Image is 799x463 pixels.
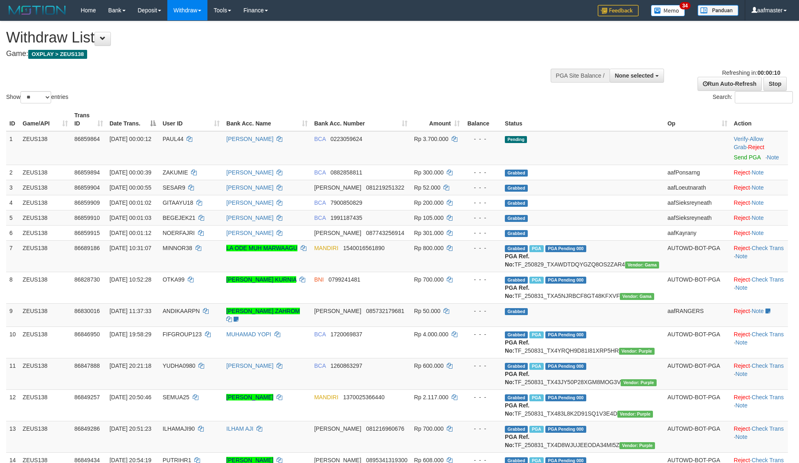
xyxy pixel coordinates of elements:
td: 6 [6,225,19,240]
span: Marked by aafnoeunsreypich [529,363,544,370]
span: MINNOR38 [162,245,192,251]
a: Note [735,371,747,377]
span: ZAKUMIE [162,169,188,176]
span: 86849257 [74,394,100,400]
a: [PERSON_NAME] [226,394,273,400]
span: Rp 800.000 [414,245,443,251]
span: Vendor URL: https://trx4.1velocity.biz [619,442,655,449]
a: Reject [734,245,750,251]
b: PGA Ref. No: [505,284,529,299]
span: [DATE] 00:01:03 [110,215,151,221]
span: FIFGROUP123 [162,331,202,338]
td: AUTOWD-BOT-PGA [664,240,730,272]
span: BNI [314,276,324,283]
td: aafSieksreyneath [664,210,730,225]
td: AUTOWD-BOT-PGA [664,421,730,452]
span: 86828730 [74,276,100,283]
strong: 00:00:10 [757,69,780,76]
span: PGA Pending [545,363,586,370]
td: aafLoeutnarath [664,180,730,195]
a: Note [735,284,747,291]
span: None selected [615,72,654,79]
div: - - - [466,168,498,177]
div: - - - [466,229,498,237]
span: MANDIRI [314,394,338,400]
a: LA ODE MUH MARWAAGU [226,245,297,251]
a: Note [752,308,764,314]
b: PGA Ref. No: [505,253,529,268]
span: PAUL44 [162,136,183,142]
a: [PERSON_NAME] [226,362,273,369]
td: ZEUS138 [19,272,71,303]
label: Search: [713,91,793,103]
span: [DATE] 00:01:02 [110,199,151,206]
a: ILHAM AJI [226,425,253,432]
span: [DATE] 11:37:33 [110,308,151,314]
select: Showentries [20,91,51,103]
td: · [731,165,788,180]
th: Bank Acc. Name: activate to sort column ascending [223,108,311,131]
span: Copy 087743256914 to clipboard [366,230,404,236]
a: Reject [734,199,750,206]
span: Grabbed [505,363,528,370]
a: MUHAMAD YOPI [226,331,271,338]
span: Grabbed [505,277,528,284]
span: [DATE] 20:50:46 [110,394,151,400]
div: - - - [466,135,498,143]
td: · · [731,272,788,303]
td: ZEUS138 [19,303,71,327]
th: ID [6,108,19,131]
span: Pending [505,136,527,143]
th: Trans ID: activate to sort column ascending [71,108,106,131]
div: - - - [466,244,498,252]
a: Verify [734,136,748,142]
b: PGA Ref. No: [505,339,529,354]
span: 86859915 [74,230,100,236]
img: Button%20Memo.svg [651,5,685,16]
span: BCA [314,331,326,338]
span: Grabbed [505,230,528,237]
span: Grabbed [505,331,528,338]
b: PGA Ref. No: [505,402,529,417]
a: Note [735,402,747,409]
span: Copy 1720069837 to clipboard [331,331,362,338]
td: TF_250831_TX483L8K2D91SQ1V3E4D [502,389,664,421]
td: · · [731,327,788,358]
span: BCA [314,362,326,369]
th: Amount: activate to sort column ascending [411,108,463,131]
a: Reject [734,394,750,400]
span: Rp 50.000 [414,308,441,314]
span: [DATE] 19:58:29 [110,331,151,338]
td: ZEUS138 [19,180,71,195]
div: - - - [466,362,498,370]
th: Balance [463,108,502,131]
td: · · [731,389,788,421]
span: BCA [314,136,326,142]
a: Reject [748,144,765,150]
td: 4 [6,195,19,210]
td: 11 [6,358,19,389]
a: Reject [734,425,750,432]
span: PGA Pending [545,245,586,252]
span: Refreshing in: [722,69,780,76]
span: Copy 7900850829 to clipboard [331,199,362,206]
a: Note [752,199,764,206]
span: ILHAMAJI90 [162,425,195,432]
span: Copy 1991187435 to clipboard [331,215,362,221]
a: Reject [734,230,750,236]
span: Copy 081216960676 to clipboard [366,425,404,432]
td: TF_250829_TXAWDTDQYGZQ8OS2ZAR4 [502,240,664,272]
img: MOTION_logo.png [6,4,68,16]
span: Vendor URL: https://trx31.1velocity.biz [625,262,659,268]
span: Copy 085732179681 to clipboard [366,308,404,314]
td: · [731,195,788,210]
span: Vendor URL: https://trx31.1velocity.biz [620,293,654,300]
span: [PERSON_NAME] [314,425,361,432]
span: Vendor URL: https://trx4.1velocity.biz [621,379,656,386]
td: 7 [6,240,19,272]
a: Note [735,339,747,346]
a: Check Trans [752,276,784,283]
a: Note [735,434,747,440]
a: [PERSON_NAME] KURNIA [226,276,296,283]
span: Grabbed [505,185,528,192]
